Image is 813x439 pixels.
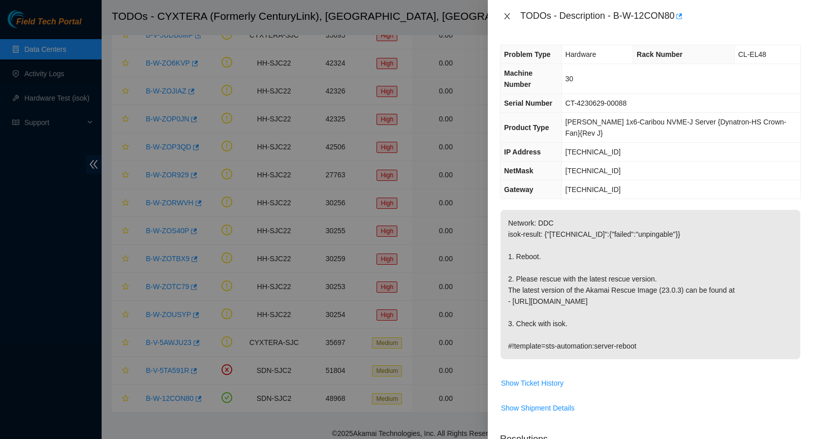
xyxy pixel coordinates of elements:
[504,69,533,88] span: Machine Number
[566,185,621,194] span: [TECHNICAL_ID]
[566,75,574,83] span: 30
[501,378,564,389] span: Show Ticket History
[504,148,541,156] span: IP Address
[504,123,549,132] span: Product Type
[501,210,800,359] p: Network: DDC isok-result: {"[TECHNICAL_ID]":{"failed":"unpingable"}} 1. Reboot. 2. Please rescue ...
[504,99,552,107] span: Serial Number
[504,167,534,175] span: NetMask
[566,148,621,156] span: [TECHNICAL_ID]
[566,118,787,137] span: [PERSON_NAME] 1x6-Caribou NVME-J Server {Dynatron-HS Crown-Fan}{Rev J}
[637,50,682,58] span: Rack Number
[501,400,575,416] button: Show Shipment Details
[503,12,511,20] span: close
[566,50,597,58] span: Hardware
[500,12,514,21] button: Close
[738,50,766,58] span: CL-EL48
[566,167,621,175] span: [TECHNICAL_ID]
[566,99,627,107] span: CT-4230629-00088
[520,8,801,24] div: TODOs - Description - B-W-12CON80
[504,185,534,194] span: Gateway
[501,375,564,391] button: Show Ticket History
[504,50,551,58] span: Problem Type
[501,402,575,414] span: Show Shipment Details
